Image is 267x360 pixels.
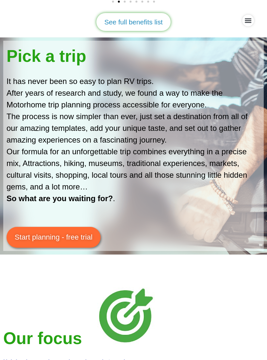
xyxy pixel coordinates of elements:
[7,194,113,203] strong: So what are you waiting for?
[7,44,222,69] h2: Pick a trip
[15,232,92,243] span: Start planning - free trial
[3,326,132,351] h2: Our focus
[7,76,260,204] p: It has never been so easy to plan RV trips. After years of research and study, we found a way to ...
[242,15,254,26] div: Menu Toggle
[7,227,101,248] a: Start planning - free trial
